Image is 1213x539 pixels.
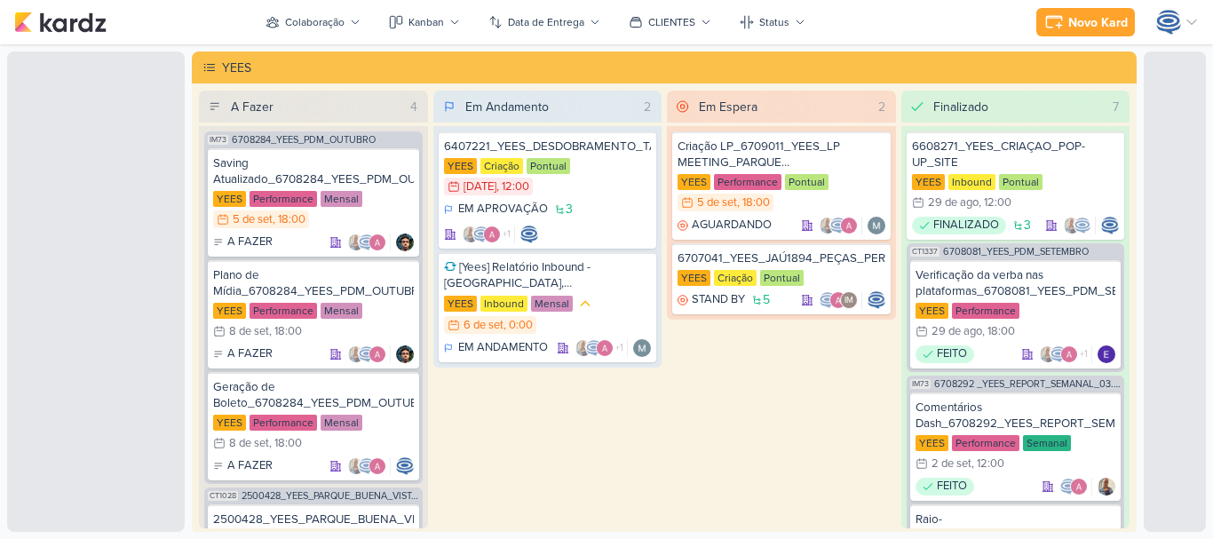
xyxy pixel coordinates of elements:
[229,326,269,337] div: 8 de set
[444,296,477,312] div: YEES
[396,234,414,251] img: Nelito Junior
[916,267,1116,299] div: Verificação da verba nas plataformas_6708081_YEES_PDM_SETEMBRO
[916,400,1116,432] div: Comentários Dash_6708292_YEES_REPORT_SEMANAL_03.09_COMERCIAL
[444,201,548,218] div: EM APROVAÇÃO
[933,217,999,234] p: FINALIZADO
[531,296,573,312] div: Mensal
[520,226,538,243] img: Caroline Traven De Andrade
[347,457,365,475] img: Iara Santos
[464,320,503,331] div: 6 de set
[501,227,511,242] span: +1
[1098,478,1115,495] img: Iara Santos
[868,291,885,309] img: Caroline Traven De Andrade
[369,457,386,475] img: Alessandra Gomes
[321,415,362,431] div: Mensal
[458,201,548,218] p: EM APROVAÇÃO
[208,135,228,145] span: IM73
[369,345,386,363] img: Alessandra Gomes
[444,339,548,357] div: EM ANDAMENTO
[737,197,770,209] div: , 18:00
[444,139,652,155] div: 6407221_YEES_DESDOBRAMENTO_TATUAPÉ_RENDA
[527,158,570,174] div: Pontual
[347,234,391,251] div: Colaboradores: Iara Santos, Caroline Traven De Andrade, Alessandra Gomes
[396,457,414,475] img: Caroline Traven De Andrade
[932,326,982,337] div: 29 de ago
[692,217,772,234] p: AGUARDANDO
[948,174,995,190] div: Inbound
[503,320,533,331] div: , 0:00
[14,12,107,33] img: kardz.app
[213,457,273,475] div: A FAZER
[785,174,828,190] div: Pontual
[614,341,623,355] span: +1
[699,98,757,116] div: Em Espera
[912,217,1006,234] div: FINALIZADO
[819,217,836,234] img: Iara Santos
[763,294,770,306] span: 5
[458,339,548,357] p: EM ANDAMENTO
[912,174,945,190] div: YEES
[250,303,317,319] div: Performance
[1036,8,1135,36] button: Novo Kard
[250,415,317,431] div: Performance
[358,345,376,363] img: Caroline Traven De Andrade
[714,174,781,190] div: Performance
[1068,13,1128,32] div: Novo Kard
[576,295,594,313] div: Prioridade Média
[242,491,419,501] span: 2500428_YEES_PARQUE_BUENA_VISTA_AJUSTE_LP
[233,214,273,226] div: 5 de set
[871,98,892,116] div: 2
[952,303,1019,319] div: Performance
[566,203,573,216] span: 3
[829,291,847,309] img: Alessandra Gomes
[1059,478,1077,495] img: Caroline Traven De Andrade
[678,174,710,190] div: YEES
[269,326,302,337] div: , 18:00
[1098,345,1115,363] img: Eduardo Quaresma
[840,291,858,309] div: Isabella Machado Guimarães
[714,270,757,286] div: Criação
[585,339,603,357] img: Caroline Traven De Andrade
[937,345,967,363] p: FEITO
[403,98,424,116] div: 4
[819,291,862,309] div: Colaboradores: Caroline Traven De Andrade, Alessandra Gomes, Isabella Machado Guimarães
[1024,219,1031,232] span: 3
[1039,345,1092,363] div: Colaboradores: Iara Santos, Caroline Traven De Andrade, Alessandra Gomes, Isabella Machado Guimarães
[369,234,386,251] img: Alessandra Gomes
[1063,217,1081,234] img: Iara Santos
[1063,217,1096,234] div: Colaboradores: Iara Santos, Caroline Traven De Andrade
[444,158,477,174] div: YEES
[208,491,238,501] span: CT1028
[213,234,273,251] div: A FAZER
[227,457,273,475] p: A FAZER
[910,247,939,257] span: CT1337
[213,155,414,187] div: Saving Atualizado_6708284_YEES_PDM_OUTUBRO
[269,438,302,449] div: , 18:00
[678,217,772,234] div: AGUARDANDO
[1070,478,1088,495] img: Alessandra Gomes
[213,191,246,207] div: YEES
[916,303,948,319] div: YEES
[982,326,1015,337] div: , 18:00
[633,339,651,357] div: Responsável: Mariana Amorim
[1060,345,1078,363] img: Alessandra Gomes
[1023,435,1071,451] div: Semanal
[819,217,862,234] div: Colaboradores: Iara Santos, Caroline Traven De Andrade, Alessandra Gomes
[1039,345,1057,363] img: Iara Santos
[358,234,376,251] img: Caroline Traven De Andrade
[1059,478,1092,495] div: Colaboradores: Caroline Traven De Andrade, Alessandra Gomes
[480,296,527,312] div: Inbound
[462,226,515,243] div: Colaboradores: Iara Santos, Caroline Traven De Andrade, Alessandra Gomes, Isabella Machado Guimarães
[213,303,246,319] div: YEES
[916,345,974,363] div: FEITO
[396,457,414,475] div: Responsável: Caroline Traven De Andrade
[678,270,710,286] div: YEES
[916,478,974,495] div: FEITO
[868,217,885,234] img: Mariana Amorim
[1106,98,1126,116] div: 7
[464,181,496,193] div: [DATE]
[633,339,651,357] img: Mariana Amorim
[1050,345,1067,363] img: Caroline Traven De Andrade
[396,345,414,363] div: Responsável: Nelito Junior
[213,511,414,527] div: 2500428_YEES_PARQUE_BUENA_VISTA_AJUSTE_LP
